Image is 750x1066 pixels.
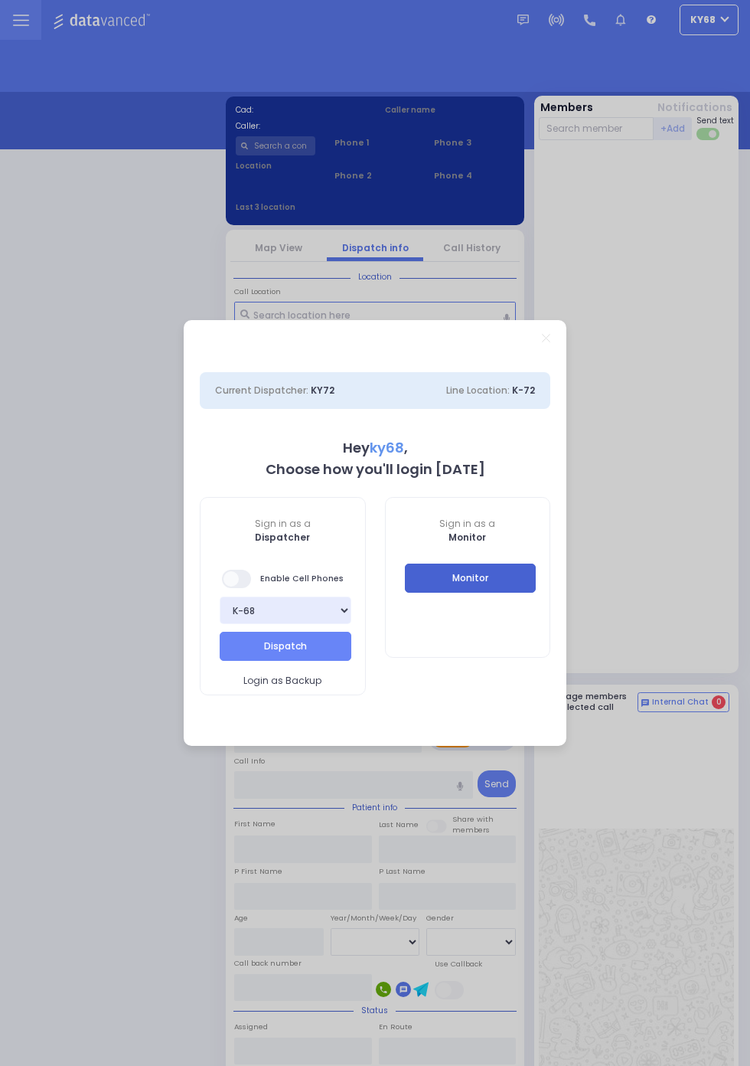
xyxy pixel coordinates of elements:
b: Dispatcher [255,531,310,544]
button: Monitor [405,564,536,593]
span: Sign in as a [201,517,365,531]
span: ky68 [370,438,404,457]
b: Monitor [448,531,486,544]
span: Sign in as a [386,517,550,531]
span: Line Location: [446,384,510,397]
span: K-72 [512,384,535,397]
a: Close [542,334,550,342]
span: KY72 [311,384,334,397]
span: Enable Cell Phones [222,568,344,590]
b: Choose how you'll login [DATE] [266,459,485,479]
button: Dispatch [220,632,351,661]
b: Hey , [343,438,408,457]
span: Current Dispatcher: [215,384,308,397]
span: Login as Backup [243,674,321,688]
